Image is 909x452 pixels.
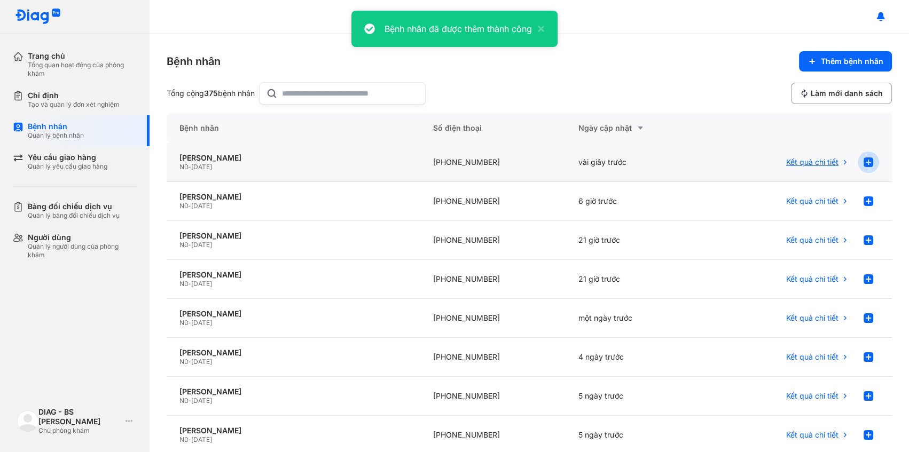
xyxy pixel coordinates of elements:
[821,57,883,66] span: Thêm bệnh nhân
[179,241,188,249] span: Nữ
[191,202,212,210] span: [DATE]
[191,397,212,405] span: [DATE]
[179,435,188,443] span: Nữ
[786,352,839,362] span: Kết quả chi tiết
[28,122,84,131] div: Bệnh nhân
[188,435,191,443] span: -
[167,89,255,98] div: Tổng cộng bệnh nhân
[420,221,566,260] div: [PHONE_NUMBER]
[420,377,566,416] div: [PHONE_NUMBER]
[191,241,212,249] span: [DATE]
[179,192,408,202] div: [PERSON_NAME]
[179,309,408,319] div: [PERSON_NAME]
[786,157,839,167] span: Kết quả chi tiết
[420,143,566,182] div: [PHONE_NUMBER]
[179,358,188,366] span: Nữ
[191,163,212,171] span: [DATE]
[179,387,408,397] div: [PERSON_NAME]
[188,397,191,405] span: -
[191,435,212,443] span: [DATE]
[191,358,212,366] span: [DATE]
[191,280,212,288] span: [DATE]
[28,153,107,162] div: Yêu cầu giao hàng
[786,274,839,284] span: Kết quả chi tiết
[38,407,121,426] div: DIAG - BS [PERSON_NAME]
[420,182,566,221] div: [PHONE_NUMBER]
[420,260,566,299] div: [PHONE_NUMBER]
[191,319,212,327] span: [DATE]
[578,122,698,134] div: Ngày cập nhật
[188,319,191,327] span: -
[28,202,120,211] div: Bảng đối chiếu dịch vụ
[791,83,892,104] button: Làm mới danh sách
[179,163,188,171] span: Nữ
[786,391,839,401] span: Kết quả chi tiết
[17,410,38,432] img: logo
[179,319,188,327] span: Nữ
[28,51,137,61] div: Trang chủ
[566,299,711,338] div: một ngày trước
[566,260,711,299] div: 21 giờ trước
[38,426,121,435] div: Chủ phòng khám
[385,22,532,35] div: Bệnh nhân đã được thêm thành công
[28,211,120,220] div: Quản lý bảng đối chiếu dịch vụ
[28,242,137,259] div: Quản lý người dùng của phòng khám
[179,397,188,405] span: Nữ
[167,54,221,69] div: Bệnh nhân
[188,241,191,249] span: -
[566,143,711,182] div: vài giây trước
[566,221,711,260] div: 21 giờ trước
[420,113,566,143] div: Số điện thoại
[566,377,711,416] div: 5 ngày trước
[179,280,188,288] span: Nữ
[799,51,892,72] button: Thêm bệnh nhân
[28,233,137,242] div: Người dùng
[179,153,408,163] div: [PERSON_NAME]
[179,426,408,435] div: [PERSON_NAME]
[188,202,191,210] span: -
[204,89,218,98] span: 375
[420,338,566,377] div: [PHONE_NUMBER]
[28,91,120,100] div: Chỉ định
[786,235,839,245] span: Kết quả chi tiết
[179,231,408,241] div: [PERSON_NAME]
[28,61,137,78] div: Tổng quan hoạt động của phòng khám
[532,22,545,35] button: close
[420,299,566,338] div: [PHONE_NUMBER]
[188,280,191,288] span: -
[179,270,408,280] div: [PERSON_NAME]
[786,313,839,323] span: Kết quả chi tiết
[167,113,420,143] div: Bệnh nhân
[179,348,408,358] div: [PERSON_NAME]
[28,131,84,140] div: Quản lý bệnh nhân
[786,430,839,440] span: Kết quả chi tiết
[28,100,120,109] div: Tạo và quản lý đơn xét nghiệm
[786,196,839,206] span: Kết quả chi tiết
[188,358,191,366] span: -
[188,163,191,171] span: -
[15,9,61,25] img: logo
[179,202,188,210] span: Nữ
[566,338,711,377] div: 4 ngày trước
[28,162,107,171] div: Quản lý yêu cầu giao hàng
[566,182,711,221] div: 6 giờ trước
[811,89,883,98] span: Làm mới danh sách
